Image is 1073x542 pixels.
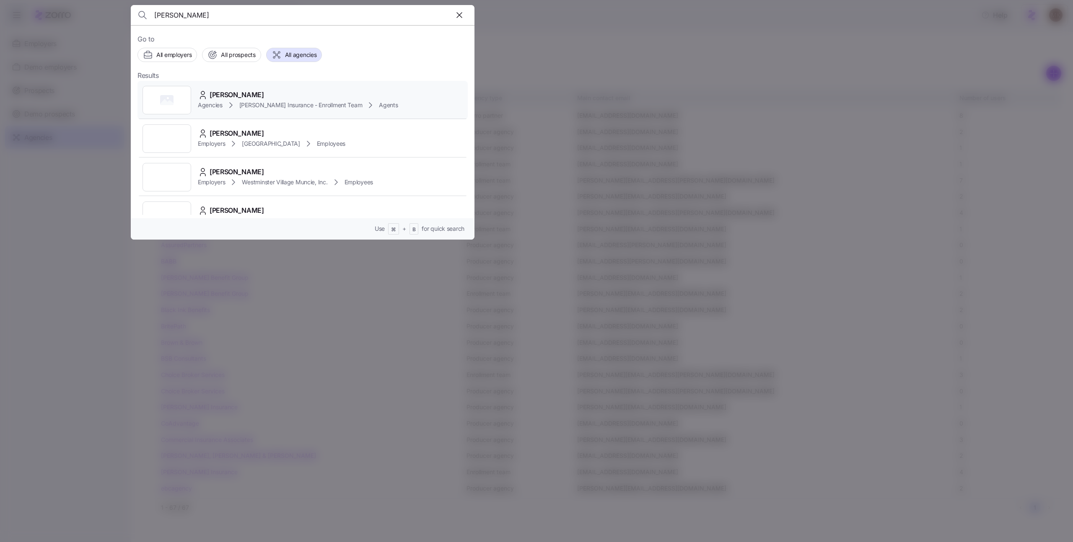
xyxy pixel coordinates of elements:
[379,101,398,109] span: Agents
[158,207,175,224] img: Employer logo
[221,51,255,59] span: All prospects
[137,70,159,81] span: Results
[412,226,416,233] span: B
[210,167,264,177] span: [PERSON_NAME]
[198,101,223,109] span: Agencies
[137,34,468,44] span: Go to
[210,90,264,100] span: [PERSON_NAME]
[285,51,317,59] span: All agencies
[317,139,345,148] span: Employees
[198,139,225,148] span: Employers
[375,225,385,233] span: Use
[158,130,175,147] img: Employer logo
[266,48,322,62] button: All agencies
[210,205,264,216] span: [PERSON_NAME]
[345,178,373,186] span: Employees
[137,48,197,62] button: All employers
[239,101,363,109] span: [PERSON_NAME] Insurance - Enrollment Team
[402,225,406,233] span: +
[210,128,264,139] span: [PERSON_NAME]
[202,48,261,62] button: All prospects
[422,225,464,233] span: for quick search
[391,226,396,233] span: ⌘
[198,178,225,186] span: Employers
[158,169,175,186] img: Employer logo
[242,178,327,186] span: Westminster Village Muncie, Inc.
[156,51,192,59] span: All employers
[242,139,300,148] span: [GEOGRAPHIC_DATA]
